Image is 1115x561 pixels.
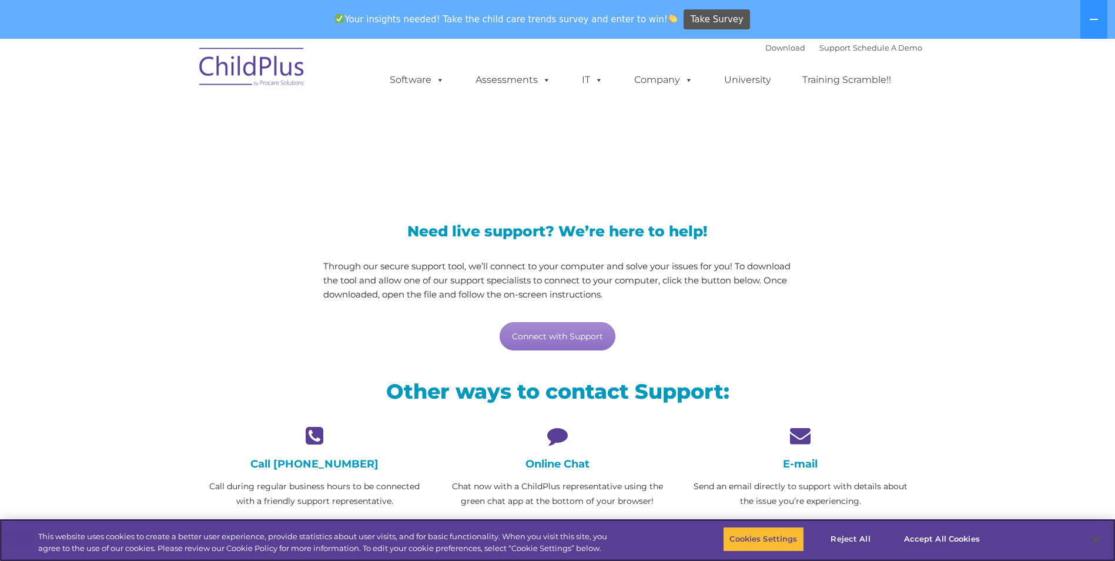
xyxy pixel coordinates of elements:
[691,9,744,30] span: Take Survey
[853,43,922,52] a: Schedule A Demo
[712,68,783,92] a: University
[445,458,670,470] h4: Online Chat
[765,43,922,52] font: |
[202,479,427,509] p: Call during regular business hours to be connected with a friendly support representative.
[445,479,670,509] p: Chat now with a ChildPlus representative using the green chat app at the bottom of your browser!
[765,43,805,52] a: Download
[202,123,642,159] span: LiveSupport with SplashTop
[814,527,888,552] button: Reject All
[500,322,615,350] a: Connect with Support
[202,378,913,405] h2: Other ways to contact Support:
[335,14,344,23] img: ✅
[323,224,792,239] h3: Need live support? We’re here to help!
[791,68,903,92] a: Training Scramble!!
[323,259,792,302] p: Through our secure support tool, we’ll connect to your computer and solve your issues for you! To...
[723,527,803,552] button: Cookies Settings
[819,43,851,52] a: Support
[193,39,311,98] img: ChildPlus by Procare Solutions
[1083,526,1109,552] button: Close
[202,458,427,470] h4: Call [PHONE_NUMBER]
[464,68,562,92] a: Assessments
[668,14,677,23] img: 👏
[898,527,986,552] button: Accept All Cookies
[38,531,613,554] div: This website uses cookies to create a better user experience, provide statistics about user visit...
[688,458,913,470] h4: E-mail
[688,479,913,509] p: Send an email directly to support with details about the issue you’re experiencing.
[570,68,615,92] a: IT
[684,9,750,30] a: Take Survey
[330,8,682,31] span: Your insights needed! Take the child care trends survey and enter to win!
[378,68,456,92] a: Software
[622,68,705,92] a: Company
